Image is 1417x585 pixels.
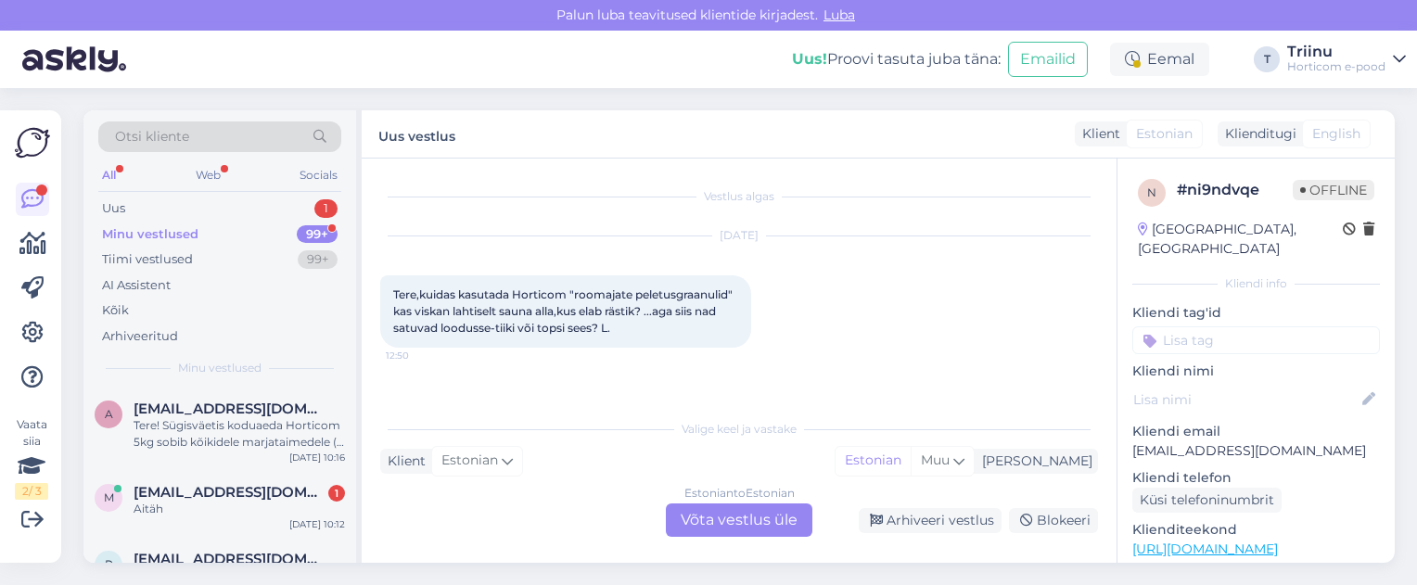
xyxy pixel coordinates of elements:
[105,557,113,571] span: r
[818,6,861,23] span: Luba
[102,199,125,218] div: Uus
[1009,508,1098,533] div: Blokeeri
[1287,45,1406,74] a: TriinuHorticom e-pood
[1110,43,1209,76] div: Eemal
[328,485,345,502] div: 1
[1254,46,1280,72] div: T
[134,501,345,517] div: Aitäh
[684,485,795,502] div: Estonian to Estonian
[1132,275,1380,292] div: Kliendi info
[1132,488,1282,513] div: Küsi telefoninumbrit
[975,451,1092,471] div: [PERSON_NAME]
[102,225,198,244] div: Minu vestlused
[289,517,345,531] div: [DATE] 10:12
[1132,441,1380,461] p: [EMAIL_ADDRESS][DOMAIN_NAME]
[102,327,178,346] div: Arhiveeritud
[1132,468,1380,488] p: Kliendi telefon
[102,301,129,320] div: Kõik
[1287,45,1385,59] div: Triinu
[15,416,48,500] div: Vaata siia
[921,451,950,468] span: Muu
[298,250,338,269] div: 99+
[314,199,338,218] div: 1
[1132,540,1278,557] a: [URL][DOMAIN_NAME]
[134,417,345,451] div: Tere! Sügisväetis koduaeda Horticom 5kg sobib kõikidele marjataimedele ( sh. vaarikad) , viljapuu...
[859,508,1002,533] div: Arhiveeri vestlus
[15,483,48,500] div: 2 / 3
[296,163,341,187] div: Socials
[1138,220,1343,259] div: [GEOGRAPHIC_DATA], [GEOGRAPHIC_DATA]
[386,349,455,362] span: 12:50
[378,121,455,146] label: Uus vestlus
[192,163,224,187] div: Web
[1133,389,1359,410] input: Lisa nimi
[102,276,171,295] div: AI Assistent
[134,484,326,501] span: margitkaarna80@gmail.com
[1132,303,1380,323] p: Kliendi tag'id
[836,447,911,475] div: Estonian
[102,250,193,269] div: Tiimi vestlused
[1132,422,1380,441] p: Kliendi email
[105,407,113,421] span: a
[792,50,827,68] b: Uus!
[1218,124,1296,144] div: Klienditugi
[1287,59,1385,74] div: Horticom e-pood
[1312,124,1360,144] span: English
[1132,520,1380,540] p: Klienditeekond
[380,227,1098,244] div: [DATE]
[1147,185,1156,199] span: n
[98,163,120,187] div: All
[380,421,1098,438] div: Valige keel ja vastake
[441,451,498,471] span: Estonian
[380,188,1098,205] div: Vestlus algas
[297,225,338,244] div: 99+
[792,48,1001,70] div: Proovi tasuta juba täna:
[1008,42,1088,77] button: Emailid
[393,287,735,335] span: Tere,kuidas kasutada Horticom "roomajate peletusgraanulid" kas viskan lahtiselt sauna alla,kus el...
[1293,180,1374,200] span: Offline
[115,127,189,146] span: Otsi kliente
[104,490,114,504] span: m
[289,451,345,464] div: [DATE] 10:16
[666,503,812,537] div: Võta vestlus üle
[1132,326,1380,354] input: Lisa tag
[15,125,50,160] img: Askly Logo
[134,551,326,567] span: rauno.oismaa@gmail.com
[1132,362,1380,381] p: Kliendi nimi
[1136,124,1193,144] span: Estonian
[1075,124,1120,144] div: Klient
[134,401,326,417] span: airarosental@homail.com
[178,360,262,376] span: Minu vestlused
[1177,179,1293,201] div: # ni9ndvqe
[380,451,426,471] div: Klient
